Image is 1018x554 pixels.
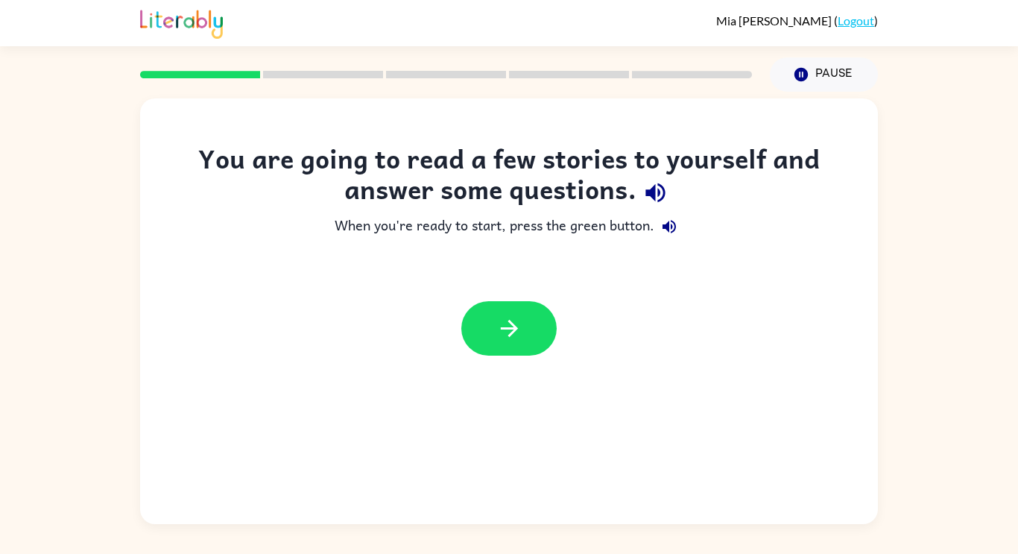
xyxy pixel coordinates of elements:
[140,6,223,39] img: Literably
[170,212,848,242] div: When you're ready to start, press the green button.
[716,13,834,28] span: Mia [PERSON_NAME]
[838,13,874,28] a: Logout
[716,13,878,28] div: ( )
[170,143,848,212] div: You are going to read a few stories to yourself and answer some questions.
[770,57,878,92] button: Pause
